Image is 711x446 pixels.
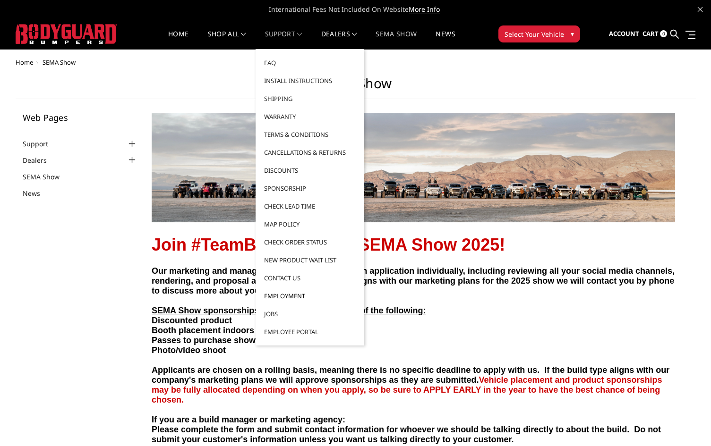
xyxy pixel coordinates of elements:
[609,29,639,38] span: Account
[259,305,360,323] a: Jobs
[259,323,360,341] a: Employee Portal
[259,269,360,287] a: Contact Us
[571,29,574,39] span: ▾
[259,54,360,72] a: FAQ
[376,31,417,49] a: SEMA Show
[259,197,360,215] a: Check Lead Time
[43,58,76,67] span: SEMA Show
[23,139,60,149] a: Support
[168,31,188,49] a: Home
[259,233,360,251] a: Check Order Status
[660,30,667,37] span: 0
[259,108,360,126] a: Warranty
[16,58,33,67] a: Home
[1,434,248,440] strong: Tell us more about the other parts of your build. Colors, paint, suspension, wheels, tires, light...
[259,126,360,143] a: Terms & Conditions
[664,401,711,446] iframe: Chat Widget
[259,161,360,179] a: Discounts
[16,76,696,99] h1: SEMA Show
[498,25,580,42] button: Select Your Vehicle
[23,113,138,122] h5: Web Pages
[174,385,218,393] strong: Vehicle Make:
[505,29,564,39] span: Select Your Vehicle
[642,21,667,47] a: Cart 0
[23,155,59,165] a: Dealers
[259,90,360,108] a: Shipping
[23,188,52,198] a: News
[259,72,360,90] a: Install Instructions
[349,385,394,393] strong: Vehicle Model:
[609,21,639,47] a: Account
[409,5,440,14] a: More Info
[259,251,360,269] a: New Product Wait List
[265,31,302,49] a: Support
[436,31,455,49] a: News
[642,29,659,38] span: Cart
[23,172,71,182] a: SEMA Show
[259,179,360,197] a: Sponsorship
[16,24,117,44] img: BODYGUARD BUMPERS
[321,31,357,49] a: Dealers
[208,31,246,49] a: shop all
[259,143,360,161] a: Cancellations & Returns
[259,287,360,305] a: Employment
[259,215,360,233] a: MAP Policy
